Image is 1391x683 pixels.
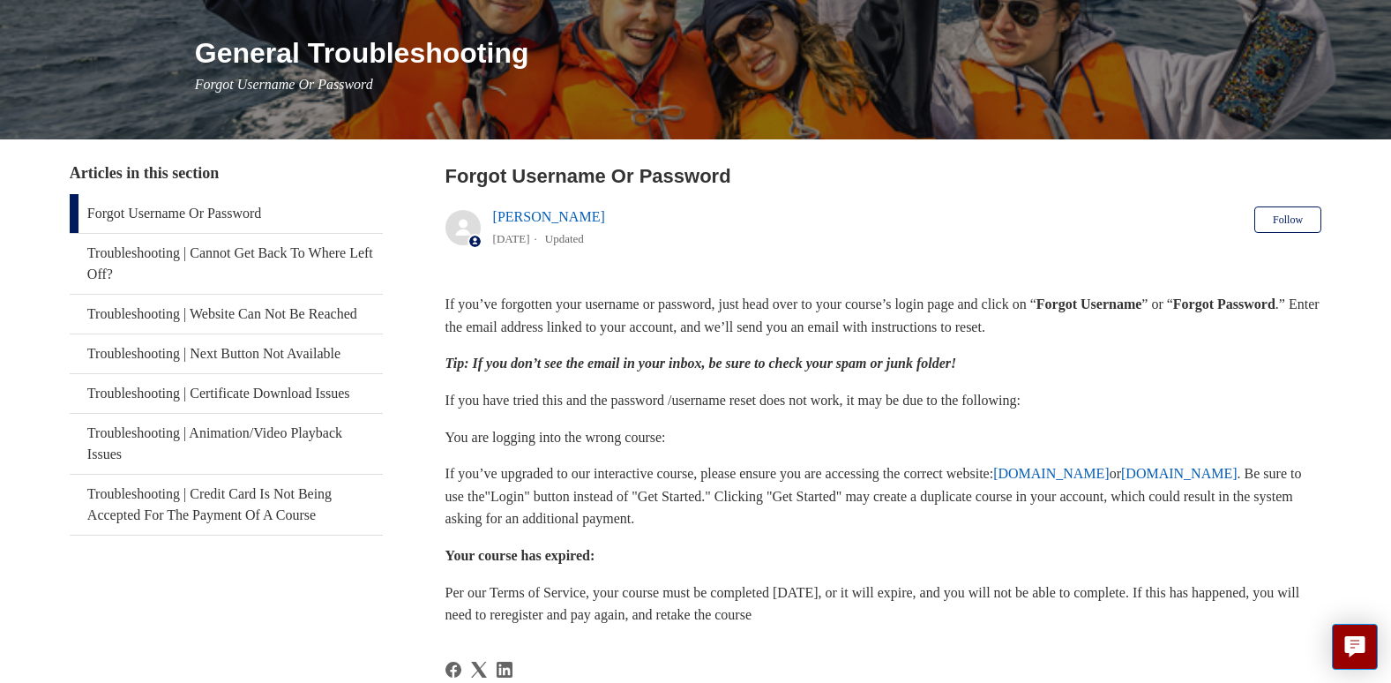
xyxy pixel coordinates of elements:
[70,374,383,413] a: Troubleshooting | Certificate Download Issues
[70,475,383,535] a: Troubleshooting | Credit Card Is Not Being Accepted For The Payment Of A Course
[195,32,1321,74] h1: General Troubleshooting
[70,295,383,334] a: Troubleshooting | Website Can Not Be Reached
[1173,296,1275,311] strong: Forgot Password
[445,293,1322,338] p: If you’ve forgotten your username or password, just head over to your course’s login page and cli...
[445,389,1322,412] p: If you have tried this and the password /username reset does not work, it may be due to the follo...
[1036,296,1142,311] strong: Forgot Username
[471,662,487,678] a: X Corp
[993,466,1110,481] a: [DOMAIN_NAME]
[471,662,487,678] svg: Share this page on X Corp
[445,548,595,563] strong: Your course has expired:
[445,356,957,371] em: Tip: If you don’t see the email in your inbox, be sure to check your spam or junk folder!
[70,164,219,182] span: Articles in this section
[497,662,512,678] a: LinkedIn
[445,582,1322,627] p: Per our Terms of Service, your course must be completed [DATE], or it will expire, and you will n...
[70,414,383,474] a: Troubleshooting | Animation/Video Playback Issues
[1121,466,1238,481] a: [DOMAIN_NAME]
[195,77,373,92] span: Forgot Username Or Password
[1254,206,1321,233] button: Follow Article
[445,662,461,678] svg: Share this page on Facebook
[445,462,1322,530] p: If you’ve upgraded to our interactive course, please ensure you are accessing the correct website...
[493,209,605,224] a: [PERSON_NAME]
[70,234,383,294] a: Troubleshooting | Cannot Get Back To Where Left Off?
[445,426,1322,449] p: You are logging into the wrong course:
[1332,624,1378,670] button: Live chat
[493,232,530,245] time: 05/20/2025, 14:58
[70,194,383,233] a: Forgot Username Or Password
[70,334,383,373] a: Troubleshooting | Next Button Not Available
[445,662,461,678] a: Facebook
[497,662,512,678] svg: Share this page on LinkedIn
[545,232,584,245] li: Updated
[445,161,1322,191] h2: Forgot Username Or Password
